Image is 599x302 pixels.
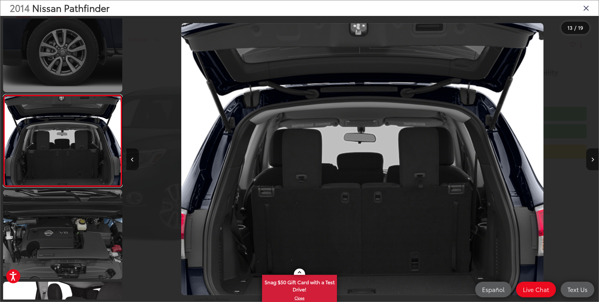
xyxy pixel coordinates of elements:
span: Español [479,285,508,293]
button: Previous image [126,148,139,170]
span: 2014 [10,1,30,14]
span: Text Us [564,285,591,293]
span: Nissan Pathfinder [32,1,110,14]
span: 13 [567,24,572,31]
i: Close gallery [583,4,589,12]
span: 19 [578,24,583,31]
a: Live Chat [516,282,556,297]
span: Snag $50 Gift Card with a Test Drive! [263,275,336,295]
img: 2014 Nissan Pathfinder SL [181,23,543,295]
div: 2014 Nissan Pathfinder SL 12 [126,23,598,295]
button: Next image [586,148,599,170]
span: Live Chat [520,285,552,293]
a: Español [475,282,511,297]
a: Text Us [561,282,594,297]
img: 2014 Nissan Pathfinder SL [2,189,123,280]
img: 2014 Nissan Pathfinder SL [3,97,122,185]
span: / [574,26,577,30]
